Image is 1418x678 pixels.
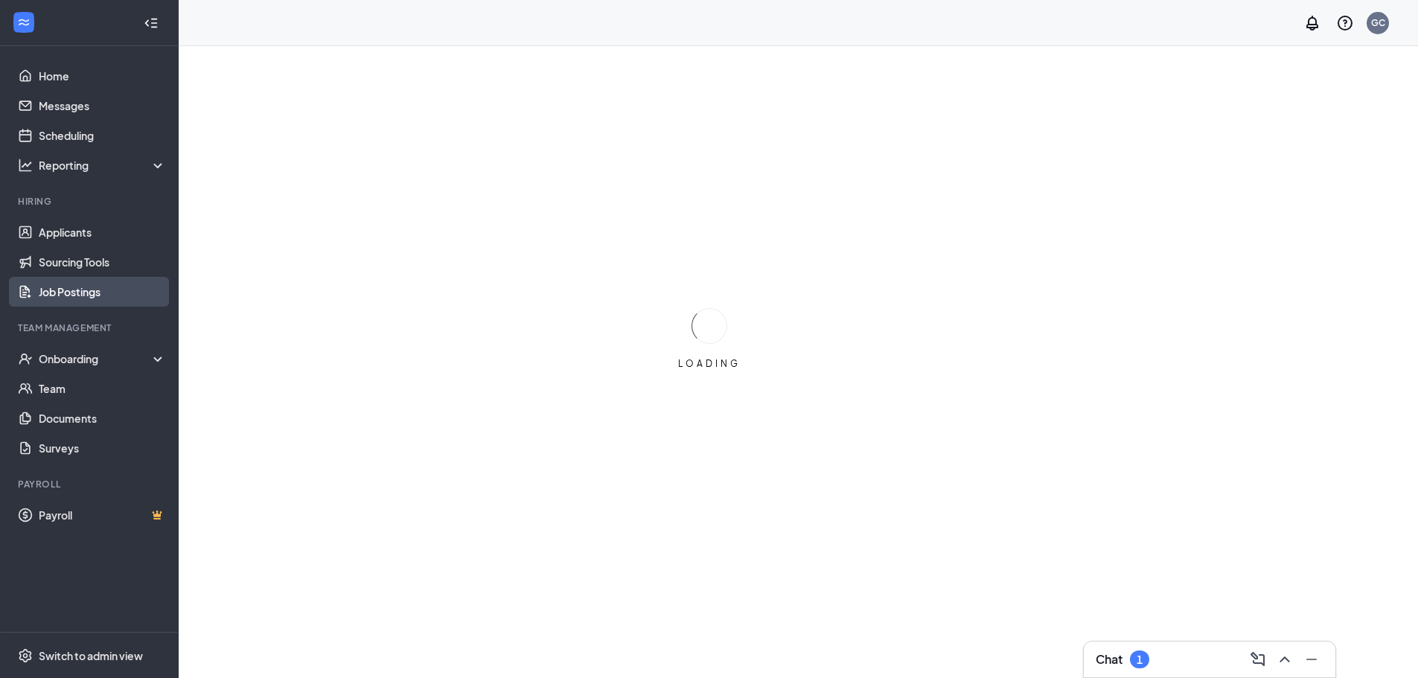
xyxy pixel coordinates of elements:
div: LOADING [672,357,747,370]
svg: Notifications [1303,14,1321,32]
a: PayrollCrown [39,500,166,530]
a: Sourcing Tools [39,247,166,277]
svg: Minimize [1303,650,1320,668]
a: Home [39,61,166,91]
a: Team [39,374,166,403]
button: Minimize [1300,647,1323,671]
svg: ChevronUp [1276,650,1294,668]
div: Team Management [18,322,163,334]
h3: Chat [1096,651,1122,668]
button: ComposeMessage [1246,647,1270,671]
div: Reporting [39,158,167,173]
a: Messages [39,91,166,121]
a: Documents [39,403,166,433]
svg: UserCheck [18,351,33,366]
svg: Analysis [18,158,33,173]
div: Switch to admin view [39,648,143,663]
svg: Collapse [144,16,159,31]
a: Applicants [39,217,166,247]
svg: QuestionInfo [1336,14,1354,32]
svg: ComposeMessage [1249,650,1267,668]
svg: WorkstreamLogo [16,15,31,30]
svg: Settings [18,648,33,663]
div: 1 [1137,653,1143,666]
a: Surveys [39,433,166,463]
div: GC [1371,16,1385,29]
div: Payroll [18,478,163,490]
a: Job Postings [39,277,166,307]
div: Hiring [18,195,163,208]
button: ChevronUp [1273,647,1297,671]
div: Onboarding [39,351,153,366]
a: Scheduling [39,121,166,150]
